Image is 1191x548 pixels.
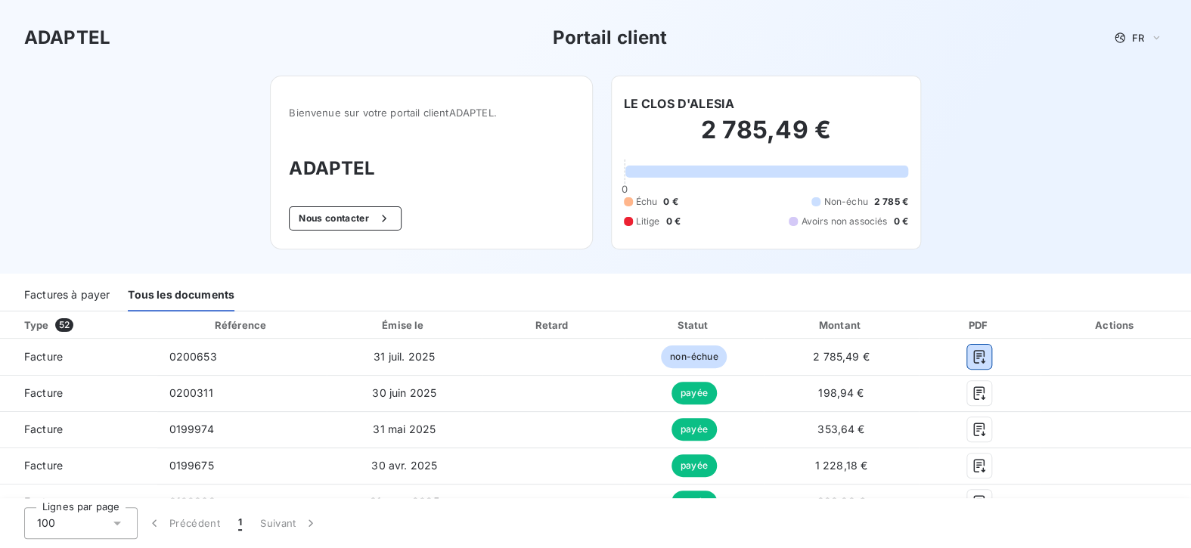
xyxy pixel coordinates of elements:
span: Litige [636,215,660,228]
span: 353,64 € [817,423,864,435]
span: payée [671,418,717,441]
button: Nous contacter [289,206,401,231]
h2: 2 785,49 € [624,115,908,160]
span: 30 juin 2025 [372,386,436,399]
span: 31 mars 2025 [370,495,439,508]
span: Facture [12,349,145,364]
h3: ADAPTEL [24,24,110,51]
div: Statut [628,317,761,333]
span: 0 [621,183,627,195]
button: 1 [229,507,251,539]
button: Précédent [138,507,229,539]
span: Facture [12,494,145,509]
div: Factures à payer [24,280,110,311]
span: 31 juil. 2025 [374,350,435,363]
span: 30 avr. 2025 [371,459,437,472]
span: Échu [636,195,658,209]
span: 2 785,49 € [813,350,870,363]
h6: LE CLOS D'ALESIA [624,94,734,113]
span: Avoirs non associés [801,215,887,228]
span: 100 [37,515,55,531]
span: 198,94 € [818,386,864,399]
span: Facture [12,422,145,437]
span: 0 € [663,195,678,209]
span: 1 228,18 € [814,459,867,472]
span: Facture [12,458,145,473]
span: 31 mai 2025 [373,423,436,435]
span: 0199974 [169,423,214,435]
span: 0199675 [169,459,214,472]
span: Non-échu [823,195,867,209]
span: payée [671,491,717,513]
span: 0 € [665,215,680,228]
span: 0200653 [169,350,217,363]
span: 0 € [893,215,907,228]
h3: Portail client [552,24,667,51]
div: Émise le [330,317,479,333]
span: 0199368 [169,495,216,508]
span: payée [671,382,717,404]
div: Type [15,317,154,333]
span: 0200311 [169,386,213,399]
span: 823,88 € [817,495,865,508]
div: Référence [215,319,266,331]
span: 52 [55,318,73,332]
div: Retard [485,317,621,333]
span: 1 [238,515,242,531]
div: Montant [767,317,916,333]
span: payée [671,454,717,477]
h3: ADAPTEL [289,155,573,182]
div: Actions [1044,317,1188,333]
span: FR [1132,32,1144,44]
span: 2 785 € [874,195,908,209]
div: Tous les documents [128,280,234,311]
div: PDF [922,317,1037,333]
button: Suivant [251,507,327,539]
span: Bienvenue sur votre portail client ADAPTEL . [289,107,573,119]
span: Facture [12,385,145,401]
span: non-échue [661,345,727,368]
